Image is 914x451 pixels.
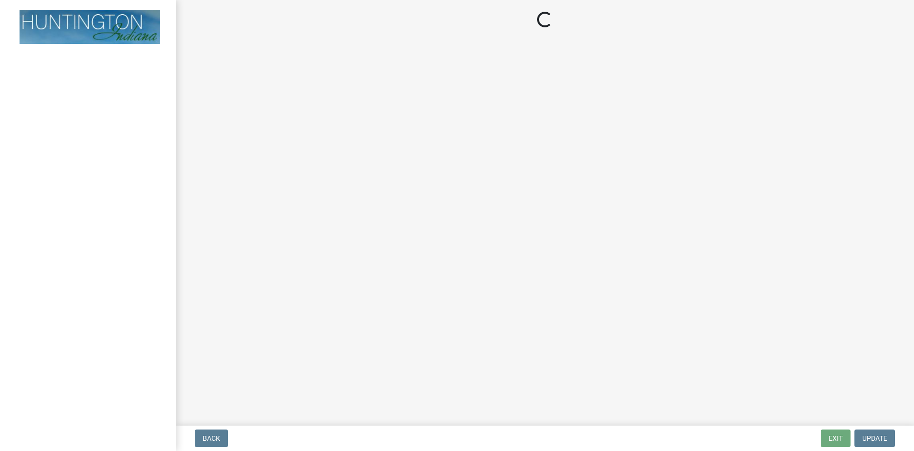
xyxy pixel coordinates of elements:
[203,434,220,442] span: Back
[854,430,895,447] button: Update
[20,10,160,44] img: Huntington County, Indiana
[862,434,887,442] span: Update
[195,430,228,447] button: Back
[821,430,851,447] button: Exit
